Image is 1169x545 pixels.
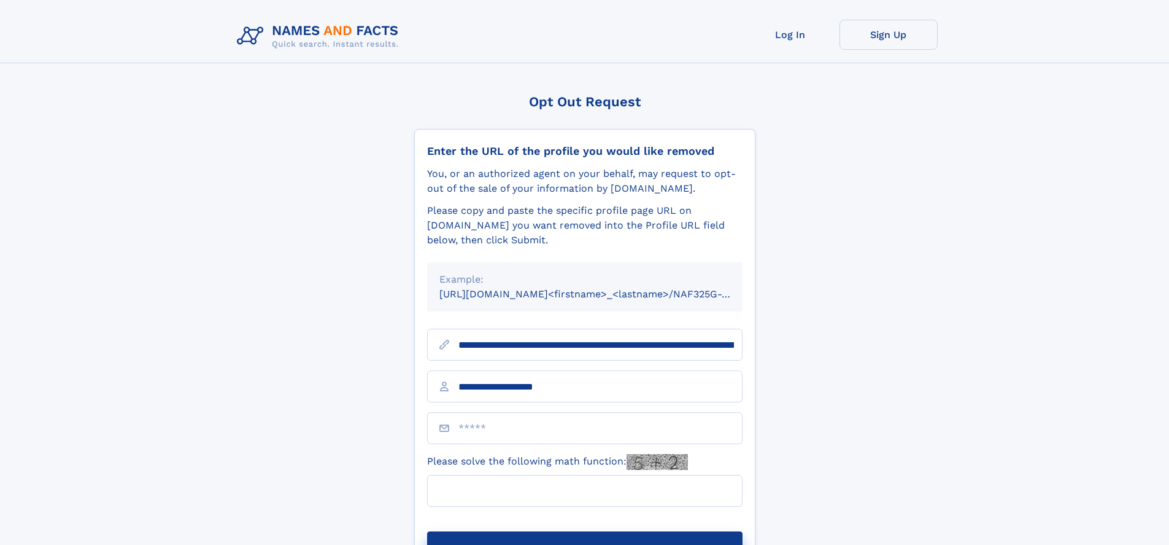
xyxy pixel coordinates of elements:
[414,94,755,109] div: Opt Out Request
[741,20,839,50] a: Log In
[427,203,743,248] div: Please copy and paste the specific profile page URL on [DOMAIN_NAME] you want removed into the Pr...
[232,20,409,53] img: Logo Names and Facts
[439,288,766,300] small: [URL][DOMAIN_NAME]<firstname>_<lastname>/NAF325G-xxxxxxxx
[439,272,730,287] div: Example:
[427,167,743,196] div: You, or an authorized agent on your behalf, may request to opt-out of the sale of your informatio...
[427,144,743,158] div: Enter the URL of the profile you would like removed
[839,20,938,50] a: Sign Up
[427,454,688,470] label: Please solve the following math function:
